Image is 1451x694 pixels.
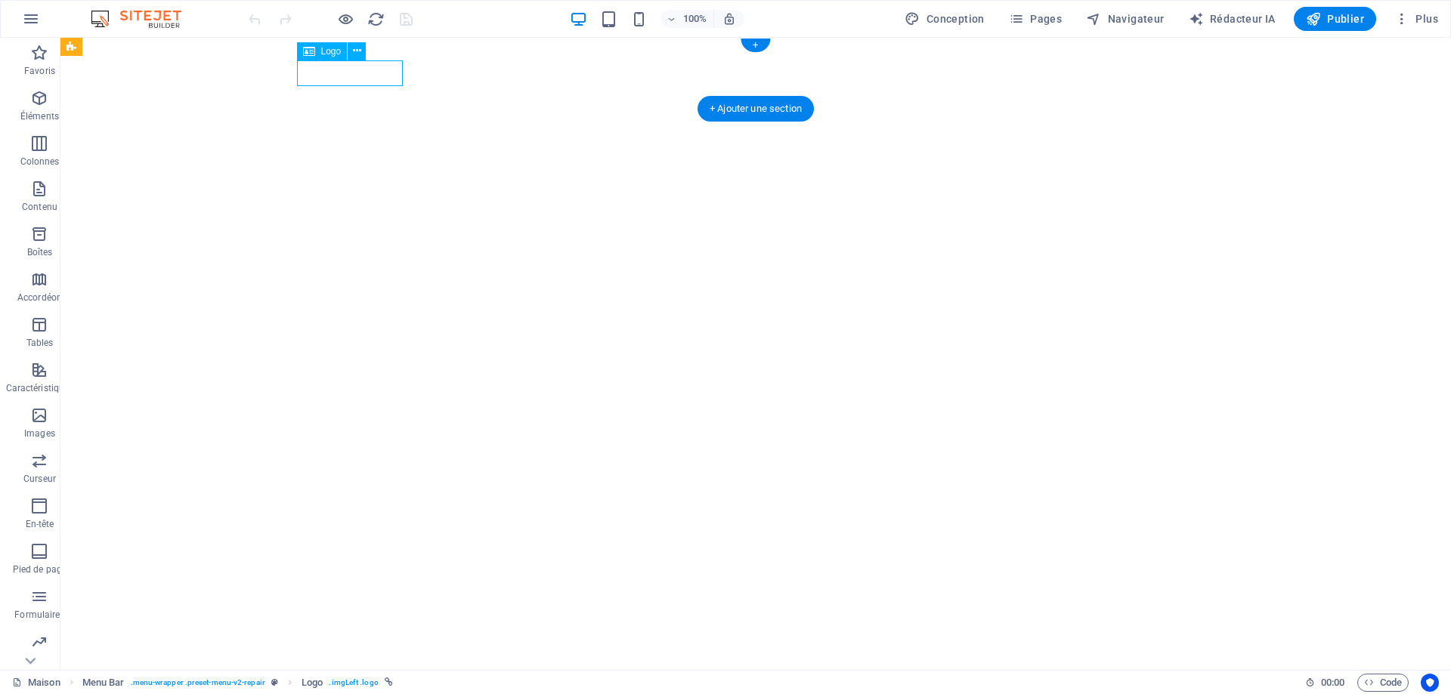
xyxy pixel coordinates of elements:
font: Colonnes [20,156,60,167]
h6: Durée de la séance [1305,674,1345,692]
font: + [753,39,758,51]
font: Logo [321,46,342,57]
button: 100% [661,10,714,28]
font: 100% [683,13,707,24]
button: Rédacteur IA [1183,7,1282,31]
i: This element is a customizable preset [271,678,278,686]
button: Cliquez ici pour quitter le mode aperçu et continuer l'édition [336,10,354,28]
font: Caractéristiques [6,383,74,393]
font: 00 [1321,677,1332,688]
div: Conception (Ctrl+Alt+Y) [899,7,990,31]
span: . menu-wrapper .preset-menu-v2-repair [131,674,265,692]
img: Logo de l'éditeur [87,10,200,28]
font: Images [24,428,55,439]
i: Lors du redimensionnement, ajustez automatiquement le niveau de zoom pour l'adapter à l'appareil ... [722,12,736,26]
font: Tables [26,338,54,348]
span: . imgLeft .logo [329,674,378,692]
font: Rédacteur IA [1210,13,1276,25]
font: Navigateur [1108,13,1165,25]
font: Code [1380,677,1402,688]
span: Click to select. Double-click to edit [302,674,323,692]
font: 00 [1334,677,1344,688]
i: This element is linked [385,678,393,686]
font: Éléments [20,111,59,122]
button: Conception [899,7,990,31]
font: En-tête [26,519,54,529]
span: Click to select. Double-click to edit [82,674,125,692]
button: Publier [1294,7,1376,31]
font: Contenu [22,202,57,212]
font: + Ajouter une section [710,103,802,114]
font: Publier [1327,13,1364,25]
font: Plus [1415,13,1438,25]
button: Code [1357,674,1409,692]
font: Favoris [24,66,55,76]
button: Navigateur [1080,7,1170,31]
font: Curseur [23,473,56,484]
nav: fil d'Ariane [82,674,393,692]
font: Boîtes [27,247,53,258]
font: : [1332,677,1334,688]
button: Pages [1003,7,1068,31]
font: Pages [1030,13,1062,25]
button: recharger [367,10,385,28]
font: Maison [28,677,60,688]
a: Cliquez pour annuler la sélection. Double-cliquez pour ouvrir Pages. [12,674,60,692]
font: Formulaires [14,609,64,620]
font: Conception [927,13,985,25]
button: Plus [1388,7,1444,31]
font: Accordéon [17,292,62,303]
font: Pied de page [13,564,67,575]
button: Centrés sur l'utilisateur [1421,674,1439,692]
